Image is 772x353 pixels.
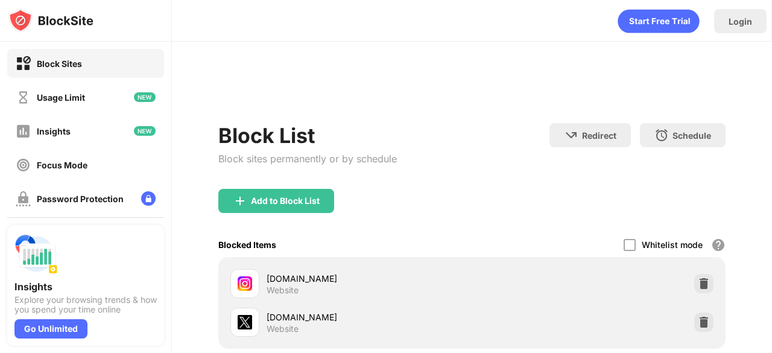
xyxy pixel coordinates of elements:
[218,240,276,250] div: Blocked Items
[16,191,31,206] img: password-protection-off.svg
[37,194,124,204] div: Password Protection
[618,9,700,33] div: animation
[14,281,157,293] div: Insights
[16,90,31,105] img: time-usage-off.svg
[672,130,711,141] div: Schedule
[37,92,85,103] div: Usage Limit
[16,56,31,71] img: block-on.svg
[218,75,726,109] iframe: Banner
[37,59,82,69] div: Block Sites
[642,240,703,250] div: Whitelist mode
[238,276,252,291] img: favicons
[218,123,397,148] div: Block List
[582,130,616,141] div: Redirect
[267,285,299,296] div: Website
[134,126,156,136] img: new-icon.svg
[141,191,156,206] img: lock-menu.svg
[267,323,299,334] div: Website
[14,232,58,276] img: push-insights.svg
[238,315,252,329] img: favicons
[14,295,157,314] div: Explore your browsing trends & how you spend your time online
[251,196,320,206] div: Add to Block List
[16,157,31,173] img: focus-off.svg
[14,319,87,339] div: Go Unlimited
[267,272,472,285] div: [DOMAIN_NAME]
[729,16,752,27] div: Login
[8,8,93,33] img: logo-blocksite.svg
[16,124,31,139] img: insights-off.svg
[37,160,87,170] div: Focus Mode
[37,126,71,136] div: Insights
[218,153,397,165] div: Block sites permanently or by schedule
[267,311,472,323] div: [DOMAIN_NAME]
[134,92,156,102] img: new-icon.svg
